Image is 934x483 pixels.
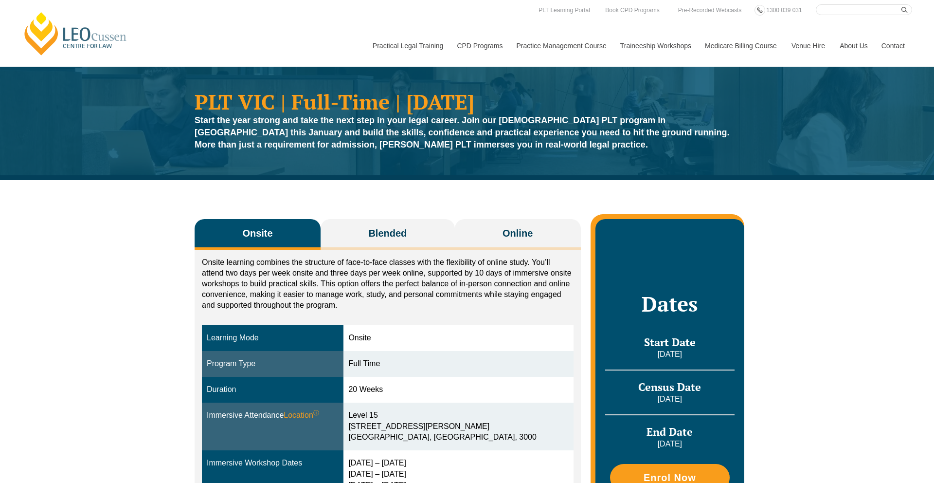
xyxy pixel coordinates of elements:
div: Immersive Attendance [207,410,339,421]
a: Practical Legal Training [365,25,450,67]
a: [PERSON_NAME] Centre for Law [22,11,129,56]
a: Book CPD Programs [603,5,662,16]
a: Practice Management Course [509,25,613,67]
p: [DATE] [605,349,735,360]
p: Onsite learning combines the structure of face-to-face classes with the flexibility of online stu... [202,257,574,311]
span: 1300 039 031 [766,7,802,14]
a: Contact [874,25,912,67]
a: CPD Programs [449,25,509,67]
div: Level 15 [STREET_ADDRESS][PERSON_NAME] [GEOGRAPHIC_DATA], [GEOGRAPHIC_DATA], 3000 [348,410,568,444]
iframe: LiveChat chat widget [869,418,910,459]
span: Online [503,226,533,240]
span: Blended [368,226,407,240]
a: Traineeship Workshops [613,25,698,67]
h2: Dates [605,292,735,316]
h1: PLT VIC | Full-Time | [DATE] [195,91,739,112]
p: [DATE] [605,439,735,449]
a: Pre-Recorded Webcasts [676,5,744,16]
a: 1300 039 031 [764,5,804,16]
strong: Start the year strong and take the next step in your legal career. Join our [DEMOGRAPHIC_DATA] PL... [195,115,730,149]
div: Immersive Workshop Dates [207,458,339,469]
span: Enrol Now [644,473,696,483]
div: Learning Mode [207,333,339,344]
a: About Us [832,25,874,67]
p: [DATE] [605,394,735,405]
span: Census Date [638,380,701,394]
span: End Date [647,425,693,439]
div: Full Time [348,358,568,370]
a: Medicare Billing Course [698,25,784,67]
div: Onsite [348,333,568,344]
div: 20 Weeks [348,384,568,395]
div: Duration [207,384,339,395]
sup: ⓘ [313,409,319,416]
div: Program Type [207,358,339,370]
a: PLT Learning Portal [536,5,593,16]
span: Location [284,410,319,421]
span: Start Date [644,335,696,349]
span: Onsite [242,226,272,240]
a: Venue Hire [784,25,832,67]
